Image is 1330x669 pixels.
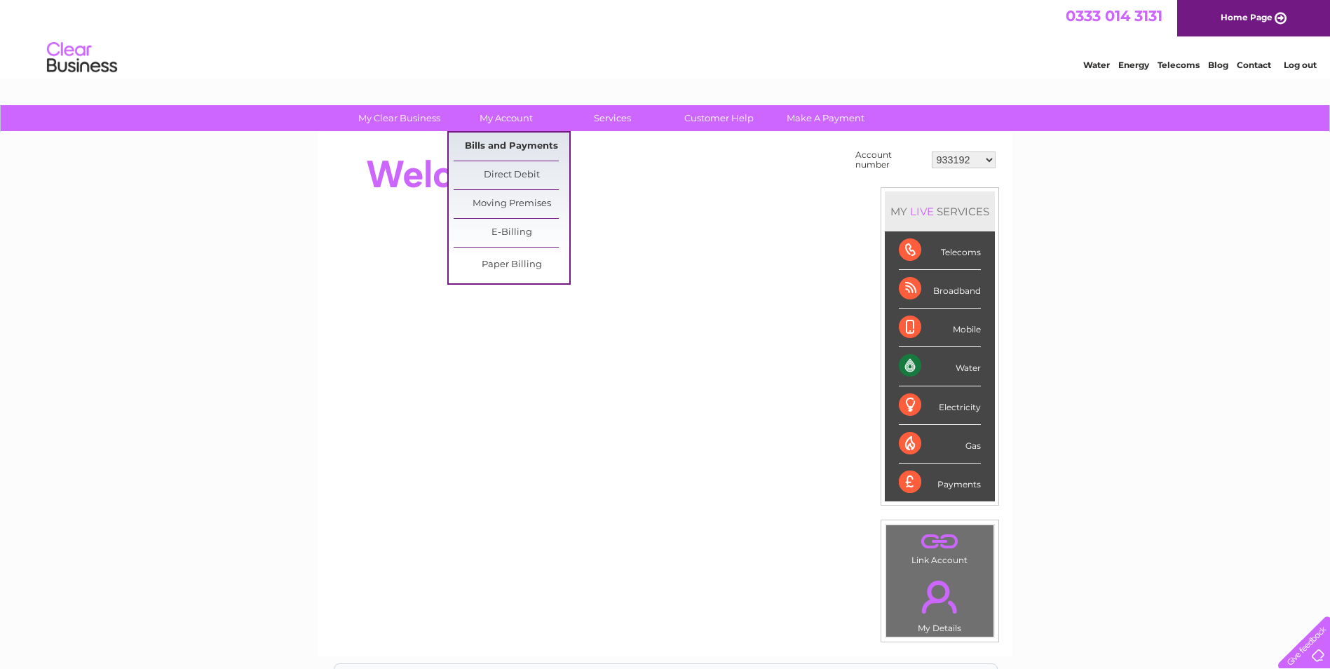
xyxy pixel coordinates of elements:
[890,529,990,553] a: .
[454,133,569,161] a: Bills and Payments
[454,161,569,189] a: Direct Debit
[454,219,569,247] a: E-Billing
[555,105,670,131] a: Services
[899,347,981,386] div: Water
[454,251,569,279] a: Paper Billing
[907,205,937,218] div: LIVE
[899,386,981,425] div: Electricity
[1208,60,1228,70] a: Blog
[899,464,981,501] div: Payments
[454,190,569,218] a: Moving Premises
[661,105,777,131] a: Customer Help
[1284,60,1317,70] a: Log out
[885,525,994,569] td: Link Account
[1066,7,1162,25] a: 0333 014 3131
[852,147,928,173] td: Account number
[341,105,457,131] a: My Clear Business
[1158,60,1200,70] a: Telecoms
[448,105,564,131] a: My Account
[885,191,995,231] div: MY SERVICES
[1237,60,1271,70] a: Contact
[1083,60,1110,70] a: Water
[899,231,981,270] div: Telecoms
[1118,60,1149,70] a: Energy
[46,36,118,79] img: logo.png
[885,569,994,637] td: My Details
[768,105,883,131] a: Make A Payment
[890,572,990,621] a: .
[899,270,981,309] div: Broadband
[334,8,997,68] div: Clear Business is a trading name of Verastar Limited (registered in [GEOGRAPHIC_DATA] No. 3667643...
[899,425,981,464] div: Gas
[899,309,981,347] div: Mobile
